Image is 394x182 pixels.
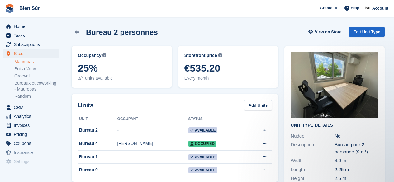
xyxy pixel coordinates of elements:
td: - [117,124,188,137]
span: Account [372,5,388,12]
span: Home [14,22,51,31]
span: Subscriptions [14,40,51,49]
a: menu [3,112,59,121]
a: menu [3,166,59,175]
a: menu [3,130,59,139]
span: Occupied [188,141,216,147]
div: Bureau 1 [78,154,117,160]
span: Help [351,5,359,11]
span: View on Store [315,29,342,35]
span: Settings [14,157,51,166]
span: Create [320,5,332,11]
div: No [335,133,378,140]
a: Bois d'Arcy [14,66,59,72]
span: Every month [184,75,272,82]
td: - [117,164,188,177]
img: icon-info-grey-7440780725fd019a000dd9b08b2336e03edf1995a4989e88bcd33f0948082b44.svg [102,53,106,57]
div: 2.5 m [335,175,378,182]
div: Width [291,157,335,164]
div: 4.0 m [335,157,378,164]
span: 3/4 units available [78,75,166,82]
a: menu [3,157,59,166]
span: Sites [14,49,51,58]
a: View on Store [308,27,344,37]
span: Pricing [14,130,51,139]
a: menu [3,148,59,157]
div: Length [291,166,335,173]
div: Bureau pour 2 personne (9 m²) [335,141,378,155]
a: menu [3,31,59,40]
div: Bureau 9 [78,167,117,173]
span: Storefront price [184,52,217,59]
h2: Units [78,100,93,110]
span: Available [188,154,218,160]
a: Add Units [244,100,272,110]
a: menu [3,22,59,31]
span: Available [188,167,218,173]
span: Capital [14,166,51,175]
a: Orgeval [14,73,59,79]
div: 2.25 m [335,166,378,173]
span: Analytics [14,112,51,121]
img: Asmaa Habri [365,5,371,11]
div: Height [291,175,335,182]
a: menu [3,40,59,49]
span: €535.20 [184,63,272,74]
span: Insurance [14,148,51,157]
span: CRM [14,103,51,112]
img: IMG_3629.JPG [291,52,378,118]
h2: Unit Type details [291,123,378,128]
a: Maurepas [14,59,59,65]
span: Coupons [14,139,51,148]
a: Bureaux et coworking - Maurepas [14,80,59,92]
th: Occupant [117,114,188,124]
img: icon-info-grey-7440780725fd019a000dd9b08b2336e03edf1995a4989e88bcd33f0948082b44.svg [218,53,222,57]
span: Invoices [14,121,51,130]
h2: Bureau 2 personnes [86,28,158,36]
a: menu [3,49,59,58]
span: Tasks [14,31,51,40]
a: menu [3,139,59,148]
div: Nudge [291,133,335,140]
a: menu [3,103,59,112]
th: Unit [78,114,117,124]
span: Occupancy [78,52,101,59]
div: [PERSON_NAME] [117,140,188,147]
td: - [117,150,188,164]
span: Available [188,127,218,133]
span: 25% [78,63,166,74]
div: Bureau 4 [78,140,117,147]
a: Random [14,93,59,99]
a: menu [3,121,59,130]
a: Bien Sûr [17,3,42,13]
img: stora-icon-8386f47178a22dfd0bd8f6a31ec36ba5ce8667c1dd55bd0f319d3a0aa187defe.svg [5,4,14,13]
div: Description [291,141,335,155]
div: Bureau 2 [78,127,117,133]
a: Edit Unit Type [349,27,385,37]
th: Status [188,114,246,124]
